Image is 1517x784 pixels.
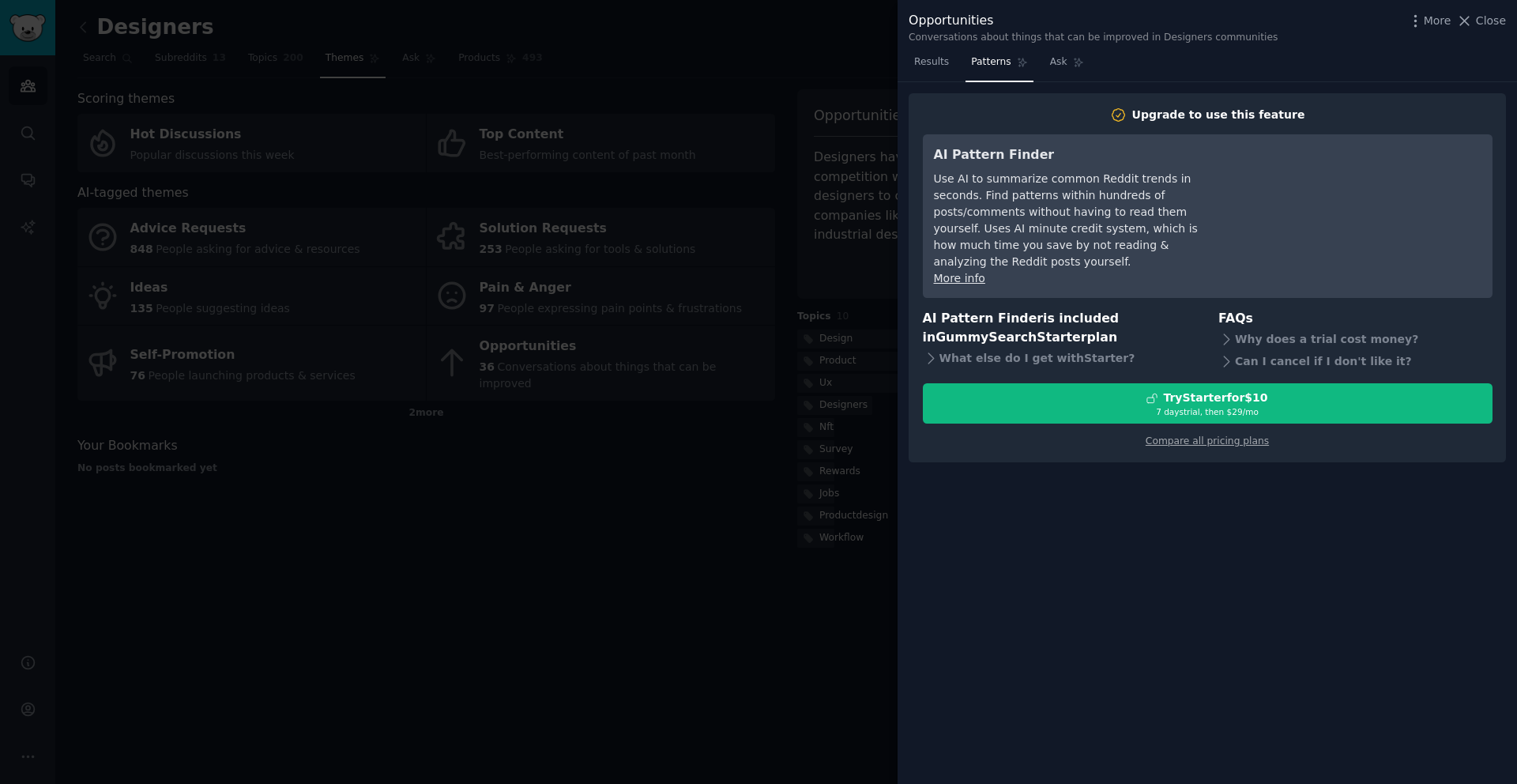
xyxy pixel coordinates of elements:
[1456,13,1506,29] button: Close
[934,171,1222,270] div: Use AI to summarize common Reddit trends in seconds. Find patterns within hundreds of posts/comme...
[1407,13,1451,29] button: More
[923,348,1197,370] div: What else do I get with Starter ?
[1424,13,1451,29] span: More
[1218,350,1493,372] div: Can I cancel if I don't like it?
[923,309,1197,348] h3: AI Pattern Finder is included in plan
[971,55,1011,70] span: Patterns
[909,11,1278,31] div: Opportunities
[1132,107,1305,123] div: Upgrade to use this feature
[1163,390,1267,406] div: Try Starter for $10
[934,145,1222,165] h3: AI Pattern Finder
[1218,328,1493,350] div: Why does a trial cost money?
[909,31,1278,45] div: Conversations about things that can be improved in Designers communities
[1050,55,1067,70] span: Ask
[1244,145,1481,264] iframe: YouTube video player
[966,50,1033,82] a: Patterns
[923,383,1493,424] button: TryStarterfor$107 daystrial, then $29/mo
[909,50,954,82] a: Results
[935,330,1086,345] span: GummySearch Starter
[1045,50,1090,82] a: Ask
[924,406,1492,417] div: 7 days trial, then $ 29 /mo
[1476,13,1506,29] span: Close
[1146,435,1269,447] a: Compare all pricing plans
[934,272,985,285] a: More info
[1218,309,1493,329] h3: FAQs
[914,55,949,70] span: Results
